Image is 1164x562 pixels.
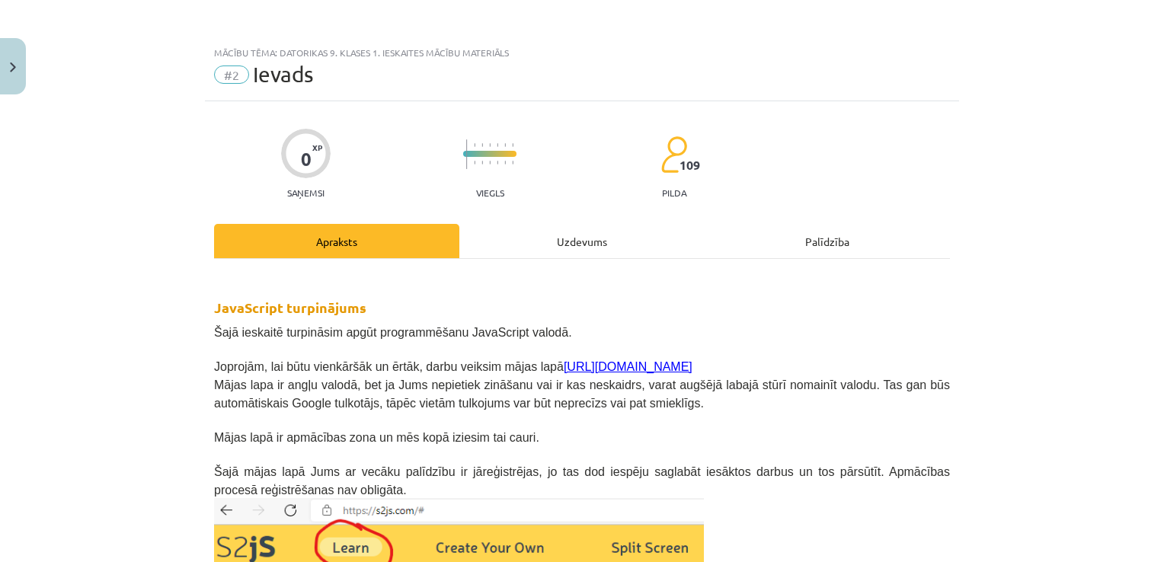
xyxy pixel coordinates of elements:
img: students-c634bb4e5e11cddfef0936a35e636f08e4e9abd3cc4e673bd6f9a4125e45ecb1.svg [660,136,687,174]
img: icon-short-line-57e1e144782c952c97e751825c79c345078a6d821885a25fce030b3d8c18986b.svg [497,161,498,164]
span: Ievads [253,62,313,87]
div: Uzdevums [459,224,705,258]
span: Šajā ieskaitē turpināsim apgūt programmēšanu JavaScript valodā. [214,326,572,339]
span: Mājas lapa ir angļu valodā, bet ja Jums nepietiek zināšanu vai ir kas neskaidrs, varat augšējā la... [214,378,950,410]
span: #2 [214,65,249,84]
img: icon-short-line-57e1e144782c952c97e751825c79c345078a6d821885a25fce030b3d8c18986b.svg [512,161,513,164]
div: Mācību tēma: Datorikas 9. klases 1. ieskaites mācību materiāls [214,47,950,58]
div: 0 [301,148,312,170]
img: icon-short-line-57e1e144782c952c97e751825c79c345078a6d821885a25fce030b3d8c18986b.svg [474,143,475,147]
img: icon-short-line-57e1e144782c952c97e751825c79c345078a6d821885a25fce030b3d8c18986b.svg [512,143,513,147]
span: XP [312,143,322,152]
img: icon-short-line-57e1e144782c952c97e751825c79c345078a6d821885a25fce030b3d8c18986b.svg [489,143,491,147]
span: Joprojām, lai būtu vienkāršāk un ērtāk, darbu veiksim mājas lapā [214,360,692,373]
p: pilda [662,187,686,198]
img: icon-short-line-57e1e144782c952c97e751825c79c345078a6d821885a25fce030b3d8c18986b.svg [504,161,506,164]
strong: JavaScript turpinājums [214,299,366,316]
a: [URL][DOMAIN_NAME] [564,360,692,373]
p: Saņemsi [281,187,331,198]
img: icon-short-line-57e1e144782c952c97e751825c79c345078a6d821885a25fce030b3d8c18986b.svg [481,143,483,147]
img: icon-short-line-57e1e144782c952c97e751825c79c345078a6d821885a25fce030b3d8c18986b.svg [504,143,506,147]
span: 109 [680,158,700,172]
img: icon-close-lesson-0947bae3869378f0d4975bcd49f059093ad1ed9edebbc8119c70593378902aed.svg [10,62,16,72]
span: Mājas lapā ir apmācības zona un mēs kopā iziesim tai cauri. [214,431,539,444]
p: Viegls [476,187,504,198]
img: icon-short-line-57e1e144782c952c97e751825c79c345078a6d821885a25fce030b3d8c18986b.svg [497,143,498,147]
img: icon-short-line-57e1e144782c952c97e751825c79c345078a6d821885a25fce030b3d8c18986b.svg [489,161,491,164]
div: Apraksts [214,224,459,258]
span: Šajā mājas lapā Jums ar vecāku palīdzību ir jāreģistrējas, jo tas dod iespēju saglabāt iesāktos d... [214,465,950,497]
img: icon-short-line-57e1e144782c952c97e751825c79c345078a6d821885a25fce030b3d8c18986b.svg [481,161,483,164]
img: icon-long-line-d9ea69661e0d244f92f715978eff75569469978d946b2353a9bb055b3ed8787d.svg [466,139,468,169]
div: Palīdzība [705,224,950,258]
img: icon-short-line-57e1e144782c952c97e751825c79c345078a6d821885a25fce030b3d8c18986b.svg [474,161,475,164]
